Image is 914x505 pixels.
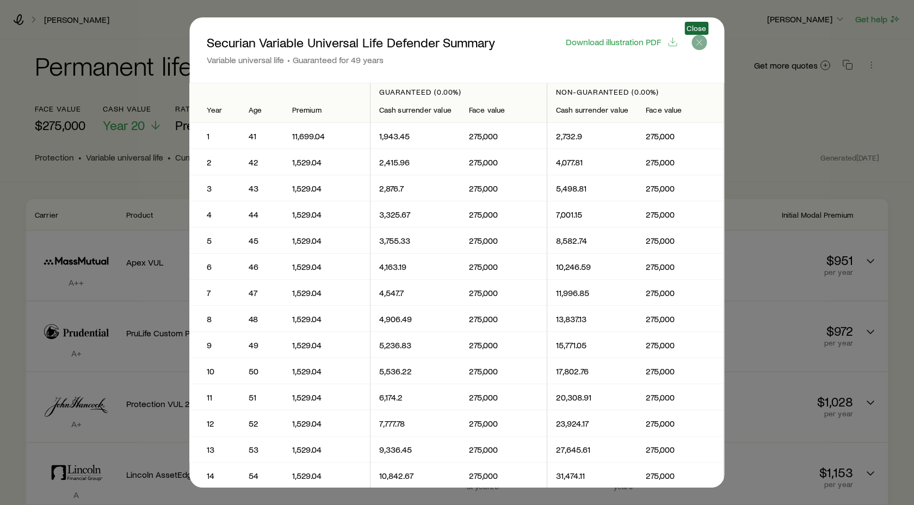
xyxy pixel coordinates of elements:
[469,287,538,298] p: 275,000
[249,183,275,194] p: 43
[207,392,223,403] p: 11
[292,444,361,455] p: 1,529.04
[469,209,538,220] p: 275,000
[379,470,452,481] p: 10,842.67
[249,131,275,141] p: 41
[646,340,715,350] p: 275,000
[646,157,715,168] p: 275,000
[646,209,715,220] p: 275,000
[207,157,223,168] p: 2
[556,88,715,96] p: Non-guaranteed (0.00%)
[566,38,661,46] span: Download illustration PDF
[207,261,223,272] p: 6
[556,340,628,350] p: 15,771.05
[646,106,715,114] div: Face value
[379,209,452,220] p: 3,325.67
[556,444,628,455] p: 27,645.61
[249,392,275,403] p: 51
[565,36,679,48] button: Download illustration PDF
[249,418,275,429] p: 52
[292,366,361,377] p: 1,529.04
[249,366,275,377] p: 50
[646,392,715,403] p: 275,000
[469,261,538,272] p: 275,000
[469,313,538,324] p: 275,000
[292,392,361,403] p: 1,529.04
[207,287,223,298] p: 7
[379,106,452,114] div: Cash surrender value
[207,366,223,377] p: 10
[249,106,275,114] div: Age
[646,313,715,324] p: 275,000
[556,287,628,298] p: 11,996.85
[249,209,275,220] p: 44
[292,157,361,168] p: 1,529.04
[207,470,223,481] p: 14
[556,131,628,141] p: 2,732.9
[207,131,223,141] p: 1
[379,313,452,324] p: 4,906.49
[249,313,275,324] p: 48
[292,183,361,194] p: 1,529.04
[556,366,628,377] p: 17,802.76
[469,235,538,246] p: 275,000
[379,366,452,377] p: 5,536.22
[379,340,452,350] p: 5,236.83
[207,235,223,246] p: 5
[646,131,715,141] p: 275,000
[379,261,452,272] p: 4,163.19
[292,287,361,298] p: 1,529.04
[469,392,538,403] p: 275,000
[292,106,361,114] div: Premium
[469,470,538,481] p: 275,000
[379,392,452,403] p: 6,174.2
[469,366,538,377] p: 275,000
[207,313,223,324] p: 8
[469,106,538,114] div: Face value
[469,340,538,350] p: 275,000
[469,418,538,429] p: 275,000
[379,88,538,96] p: Guaranteed (0.00%)
[556,418,628,429] p: 23,924.17
[292,313,361,324] p: 1,529.04
[292,209,361,220] p: 1,529.04
[292,261,361,272] p: 1,529.04
[556,183,628,194] p: 5,498.81
[687,24,706,33] span: Close
[379,157,452,168] p: 2,415.96
[646,444,715,455] p: 275,000
[556,470,628,481] p: 31,474.11
[379,183,452,194] p: 2,876.7
[207,54,495,65] p: Variable universal life Guaranteed for 49 years
[556,261,628,272] p: 10,246.59
[207,35,495,50] p: Securian Variable Universal Life Defender Summary
[646,261,715,272] p: 275,000
[379,444,452,455] p: 9,336.45
[292,470,361,481] p: 1,529.04
[469,183,538,194] p: 275,000
[379,235,452,246] p: 3,755.33
[249,287,275,298] p: 47
[249,470,275,481] p: 54
[292,131,361,141] p: 11,699.04
[469,131,538,141] p: 275,000
[646,470,715,481] p: 275,000
[646,418,715,429] p: 275,000
[469,444,538,455] p: 275,000
[556,106,628,114] div: Cash surrender value
[249,157,275,168] p: 42
[379,131,452,141] p: 1,943.45
[207,444,223,455] p: 13
[207,418,223,429] p: 12
[249,444,275,455] p: 53
[249,340,275,350] p: 49
[646,235,715,246] p: 275,000
[646,366,715,377] p: 275,000
[249,261,275,272] p: 46
[379,418,452,429] p: 7,777.78
[646,183,715,194] p: 275,000
[379,287,452,298] p: 4,547.7
[249,235,275,246] p: 45
[207,209,223,220] p: 4
[556,157,628,168] p: 4,077.81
